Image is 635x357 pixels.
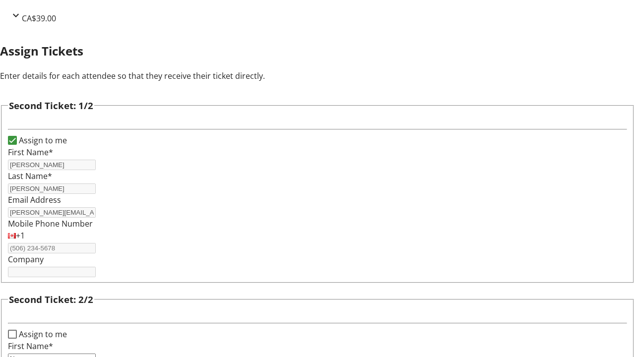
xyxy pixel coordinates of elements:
[8,147,53,158] label: First Name*
[9,293,93,306] h3: Second Ticket: 2/2
[9,99,93,113] h3: Second Ticket: 1/2
[17,328,67,340] label: Assign to me
[8,243,96,253] input: (506) 234-5678
[22,13,56,24] span: CA$39.00
[8,254,44,265] label: Company
[8,218,93,229] label: Mobile Phone Number
[8,341,53,352] label: First Name*
[8,171,52,181] label: Last Name*
[17,134,67,146] label: Assign to me
[8,194,61,205] label: Email Address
